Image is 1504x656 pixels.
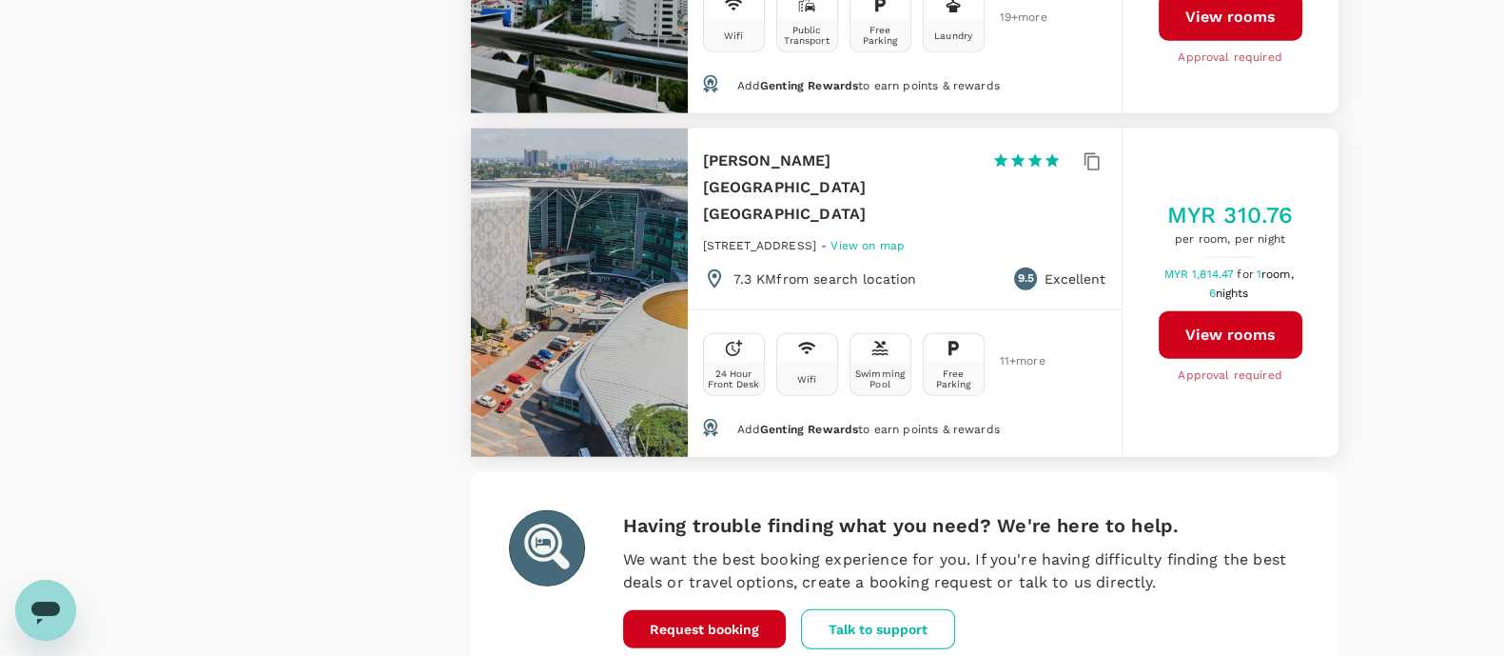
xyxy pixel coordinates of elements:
[1167,200,1294,230] h5: MYR 310.76
[1178,367,1282,386] span: Approval required
[801,609,955,649] button: Talk to support
[1000,11,1028,24] span: 19 + more
[760,79,858,92] span: Genting Rewards
[1017,269,1033,288] span: 9.5
[15,580,76,641] iframe: Button to launch messaging window
[830,237,905,252] a: View on map
[797,374,817,385] div: Wifi
[623,548,1300,594] p: We want the best booking experience for you. If you're having difficulty finding the best deals o...
[1163,268,1237,281] span: MYR 1,814.47
[1178,49,1282,68] span: Approval required
[623,510,1300,541] h6: Having trouble finding what you need? We're here to help.
[1237,268,1256,281] span: for
[760,423,858,436] span: Genting Rewards
[724,30,744,41] div: Wifi
[928,368,980,389] div: Free Parking
[1045,269,1105,288] p: Excellent
[1261,268,1294,281] span: room,
[1159,311,1302,359] button: View rooms
[736,79,999,92] span: Add to earn points & rewards
[708,368,760,389] div: 24 Hour Front Desk
[1216,287,1249,300] span: nights
[703,239,816,252] span: [STREET_ADDRESS]
[821,239,830,252] span: -
[1208,287,1251,300] span: 6
[1257,268,1297,281] span: 1
[830,239,905,252] span: View on map
[733,269,917,288] p: 7.3 KM from search location
[934,30,972,41] div: Laundry
[781,25,833,46] div: Public Transport
[736,423,999,436] span: Add to earn points & rewards
[1000,355,1028,368] span: 11 + more
[854,25,907,46] div: Free Parking
[623,610,786,648] button: Request booking
[1167,230,1294,249] span: per room, per night
[854,368,907,389] div: Swimming Pool
[703,148,977,228] h6: [PERSON_NAME][GEOGRAPHIC_DATA] [GEOGRAPHIC_DATA]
